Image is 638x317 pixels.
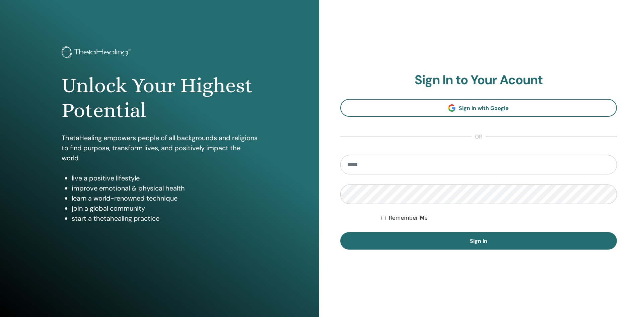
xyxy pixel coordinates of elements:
[340,232,617,250] button: Sign In
[388,214,428,222] label: Remember Me
[472,133,486,141] span: or
[72,193,258,203] li: learn a world-renowned technique
[72,183,258,193] li: improve emotional & physical health
[72,173,258,183] li: live a positive lifestyle
[381,214,617,222] div: Keep me authenticated indefinitely or until I manually logout
[72,213,258,223] li: start a thetahealing practice
[459,105,509,112] span: Sign In with Google
[62,133,258,163] p: ThetaHealing empowers people of all backgrounds and religions to find purpose, transform lives, a...
[62,73,258,123] h1: Unlock Your Highest Potential
[340,99,617,117] a: Sign In with Google
[470,237,487,245] span: Sign In
[340,72,617,88] h2: Sign In to Your Acount
[72,203,258,213] li: join a global community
